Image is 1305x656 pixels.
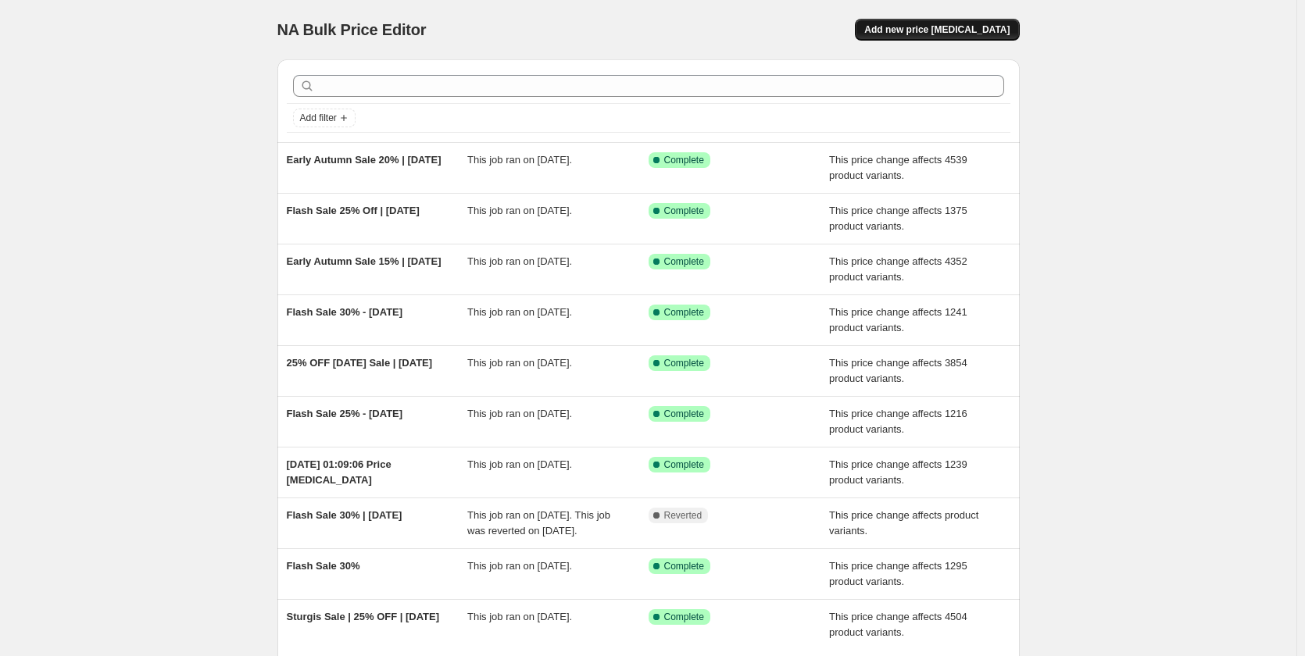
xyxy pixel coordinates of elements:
[829,408,967,435] span: This price change affects 1216 product variants.
[829,611,967,638] span: This price change affects 4504 product variants.
[467,205,572,216] span: This job ran on [DATE].
[664,154,704,166] span: Complete
[664,509,703,522] span: Reverted
[287,408,403,419] span: Flash Sale 25% - [DATE]
[829,560,967,587] span: This price change affects 1295 product variants.
[864,23,1010,36] span: Add new price [MEDICAL_DATA]
[300,112,337,124] span: Add filter
[287,611,440,622] span: Sturgis Sale | 25% OFF | [DATE]
[829,306,967,333] span: This price change affects 1241 product variants.
[664,408,704,420] span: Complete
[664,306,704,319] span: Complete
[467,306,572,318] span: This job ran on [DATE].
[664,458,704,471] span: Complete
[287,560,360,572] span: Flash Sale 30%
[467,560,572,572] span: This job ran on [DATE].
[287,458,391,486] span: [DATE] 01:09:06 Price [MEDICAL_DATA]
[467,611,572,622] span: This job ran on [DATE].
[855,19,1019,41] button: Add new price [MEDICAL_DATA]
[829,205,967,232] span: This price change affects 1375 product variants.
[467,357,572,369] span: This job ran on [DATE].
[829,458,967,486] span: This price change affects 1239 product variants.
[829,154,967,181] span: This price change affects 4539 product variants.
[467,154,572,166] span: This job ran on [DATE].
[287,255,442,267] span: Early Autumn Sale 15% | [DATE]
[664,560,704,572] span: Complete
[664,611,704,623] span: Complete
[829,509,978,537] span: This price change affects product variants.
[467,458,572,470] span: This job ran on [DATE].
[277,21,427,38] span: NA Bulk Price Editor
[664,357,704,369] span: Complete
[467,255,572,267] span: This job ran on [DATE].
[664,205,704,217] span: Complete
[287,154,442,166] span: Early Autumn Sale 20% | [DATE]
[287,306,403,318] span: Flash Sale 30% - [DATE]
[293,109,356,127] button: Add filter
[664,255,704,268] span: Complete
[467,408,572,419] span: This job ran on [DATE].
[287,205,420,216] span: Flash Sale 25% Off | [DATE]
[287,357,433,369] span: 25% OFF [DATE] Sale | [DATE]
[467,509,610,537] span: This job ran on [DATE]. This job was reverted on [DATE].
[829,357,967,384] span: This price change affects 3854 product variants.
[829,255,967,283] span: This price change affects 4352 product variants.
[287,509,402,521] span: Flash Sale 30% | [DATE]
